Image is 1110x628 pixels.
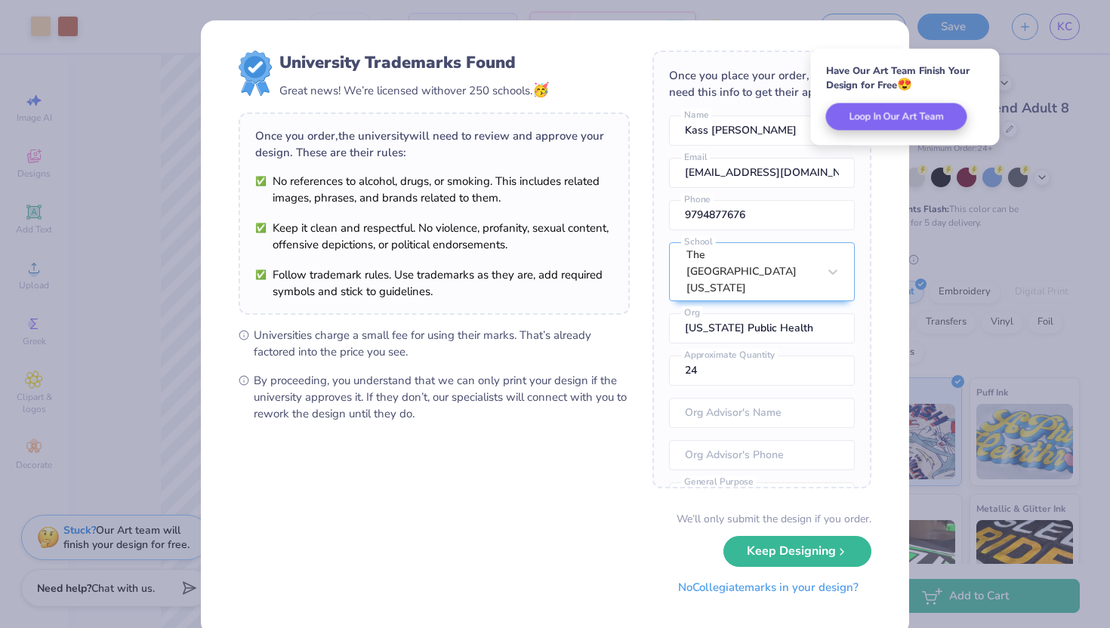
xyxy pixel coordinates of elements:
[686,247,818,297] div: The [GEOGRAPHIC_DATA][US_STATE]
[669,313,855,343] input: Org
[255,266,613,300] li: Follow trademark rules. Use trademarks as they are, add required symbols and stick to guidelines.
[723,536,871,567] button: Keep Designing
[897,76,912,93] span: 😍
[255,220,613,253] li: Keep it clean and respectful. No violence, profanity, sexual content, offensive depictions, or po...
[279,51,549,75] div: University Trademarks Found
[255,173,613,206] li: No references to alcohol, drugs, or smoking. This includes related images, phrases, and brands re...
[665,572,871,603] button: NoCollegiatemarks in your design?
[532,81,549,99] span: 🥳
[669,115,855,146] input: Name
[826,64,985,92] div: Have Our Art Team Finish Your Design for Free
[254,327,630,360] span: Universities charge a small fee for using their marks. That’s already factored into the price you...
[669,356,855,386] input: Approximate Quantity
[669,200,855,230] input: Phone
[669,398,855,428] input: Org Advisor's Name
[677,511,871,527] div: We’ll only submit the design if you order.
[669,158,855,188] input: Email
[669,440,855,470] input: Org Advisor's Phone
[254,372,630,422] span: By proceeding, you understand that we can only print your design if the university approves it. I...
[669,67,855,100] div: Once you place your order, we’ll need this info to get their approval:
[239,51,272,96] img: license-marks-badge.png
[826,103,967,131] button: Loop In Our Art Team
[279,80,549,100] div: Great news! We’re licensed with over 250 schools.
[255,128,613,161] div: Once you order, the university will need to review and approve your design. These are their rules:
